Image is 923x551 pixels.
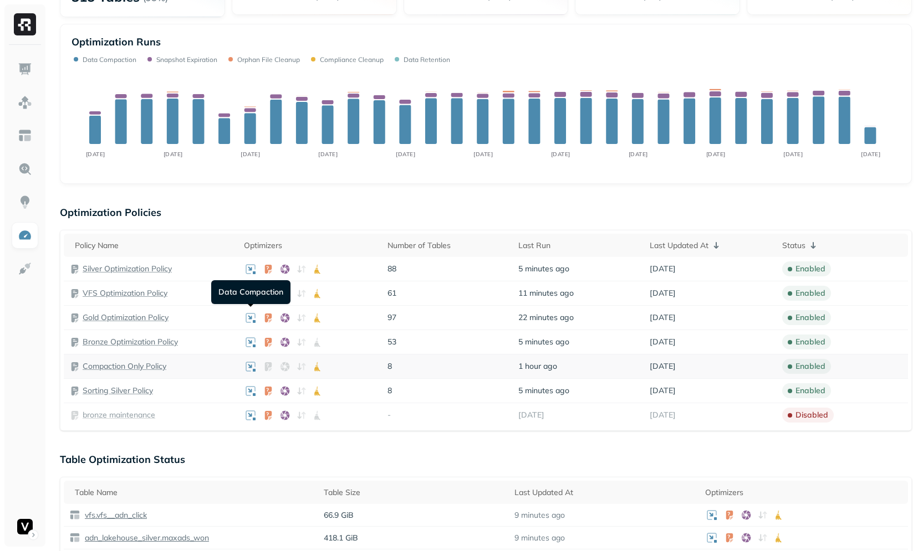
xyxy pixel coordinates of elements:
span: 5 minutes ago [518,337,569,347]
p: Snapshot Expiration [156,55,217,64]
img: Assets [18,95,32,110]
img: Dashboard [18,62,32,76]
img: Voodoo [17,519,33,534]
p: disabled [795,410,828,420]
img: Asset Explorer [18,128,32,143]
img: Insights [18,195,32,209]
p: 9 minutes ago [514,533,565,543]
tspan: [DATE] [318,151,338,158]
tspan: [DATE] [241,151,260,158]
a: Sorting Silver Policy [83,385,153,396]
span: 5 minutes ago [518,385,569,396]
div: Last Updated At [514,487,694,498]
tspan: [DATE] [164,151,183,158]
tspan: [DATE] [706,151,726,158]
img: Optimization [18,228,32,243]
tspan: [DATE] [629,151,648,158]
p: 66.9 GiB [324,510,503,521]
img: Query Explorer [18,162,32,176]
p: vfs.vfs__adn_click [83,510,147,521]
a: Compaction Only Policy [83,361,166,372]
tspan: [DATE] [86,151,105,158]
img: table [69,532,80,543]
div: Optimizers [244,240,376,251]
span: 5 minutes ago [518,264,569,274]
p: Compliance Cleanup [320,55,384,64]
p: enabled [795,337,825,347]
p: 8 [387,361,507,372]
a: Gold Optimization Policy [83,312,169,323]
span: 22 minutes ago [518,312,574,323]
div: Number of Tables [387,240,507,251]
div: Optimizers [705,487,902,498]
div: Last Updated At [650,239,772,252]
span: 1 hour ago [518,361,557,372]
p: enabled [795,385,825,396]
div: Last Run [518,240,638,251]
a: Silver Optimization Policy [83,264,172,274]
p: adn_lakehouse_silver.maxads_won [83,533,209,543]
p: Orphan File Cleanup [237,55,300,64]
div: Table Size [324,487,503,498]
p: Data Retention [404,55,450,64]
p: 97 [387,312,507,323]
div: Status [782,239,902,252]
p: - [387,410,507,420]
p: 53 [387,337,507,347]
p: enabled [795,361,825,372]
span: [DATE] [650,410,676,420]
a: bronze maintenance [83,410,155,420]
p: 9 minutes ago [514,510,565,521]
p: enabled [795,312,825,323]
div: Policy Name [75,240,233,251]
tspan: [DATE] [783,151,803,158]
p: Optimization Runs [72,35,161,48]
tspan: [DATE] [861,151,880,158]
span: [DATE] [518,410,544,420]
p: enabled [795,264,825,274]
tspan: [DATE] [551,151,570,158]
p: 418.1 GiB [324,533,503,543]
p: 8 [387,385,507,396]
span: [DATE] [650,385,676,396]
a: vfs.vfs__adn_click [80,510,147,521]
p: 61 [387,288,507,298]
span: [DATE] [650,337,676,347]
span: [DATE] [650,312,676,323]
a: Bronze Optimization Policy [83,337,178,347]
div: Data Compaction [211,280,290,304]
p: Table Optimization Status [60,453,912,466]
span: 11 minutes ago [518,288,574,298]
span: [DATE] [650,288,676,298]
div: Table Name [75,487,313,498]
a: adn_lakehouse_silver.maxads_won [80,533,209,543]
img: Ryft [14,13,36,35]
tspan: [DATE] [396,151,415,158]
p: Optimization Policies [60,206,912,219]
p: 88 [387,264,507,274]
span: [DATE] [650,264,676,274]
span: [DATE] [650,361,676,372]
img: Integrations [18,261,32,276]
p: Data Compaction [83,55,136,64]
tspan: [DATE] [473,151,493,158]
img: table [69,509,80,521]
p: enabled [795,288,825,298]
a: VFS Optimization Policy [83,288,167,298]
